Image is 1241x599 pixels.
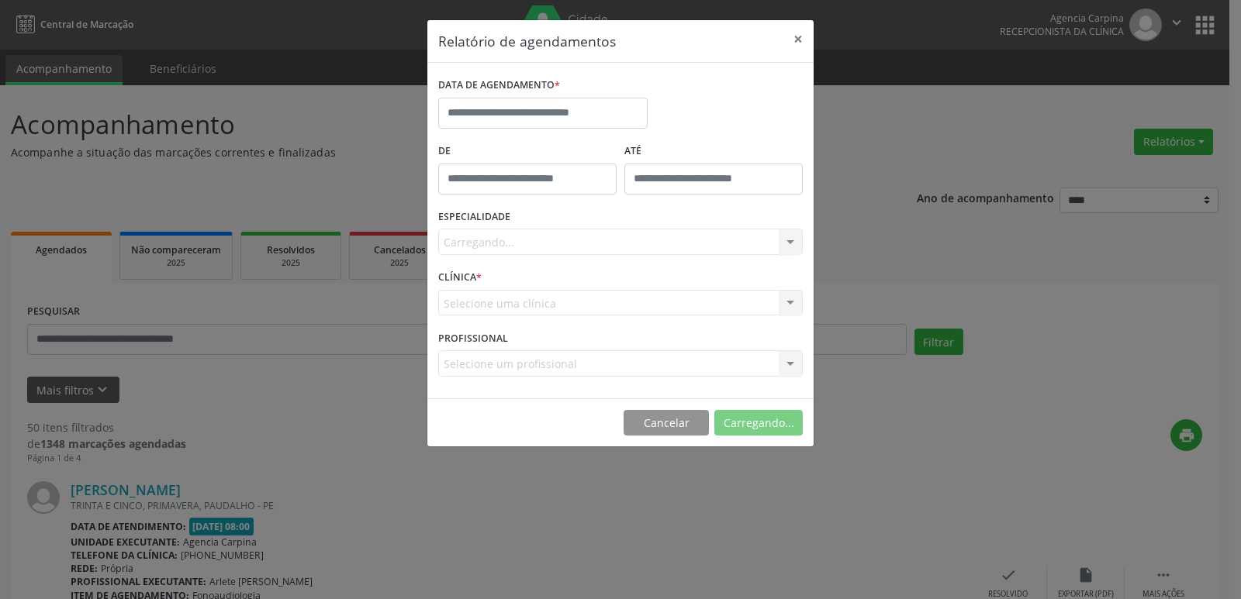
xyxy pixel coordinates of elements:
button: Close [783,20,814,58]
label: De [438,139,617,164]
h5: Relatório de agendamentos [438,31,616,51]
label: ATÉ [624,139,803,164]
button: Carregando... [714,410,803,436]
button: Cancelar [624,410,709,436]
label: CLÍNICA [438,266,482,290]
label: PROFISSIONAL [438,326,508,350]
label: DATA DE AGENDAMENTO [438,74,560,98]
label: ESPECIALIDADE [438,205,510,229]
